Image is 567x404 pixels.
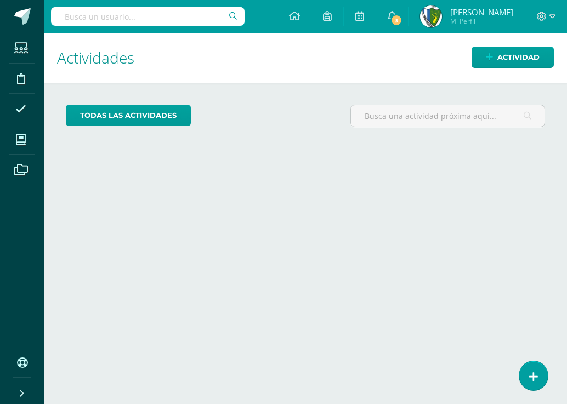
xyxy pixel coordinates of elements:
input: Busca un usuario... [51,7,245,26]
input: Busca una actividad próxima aquí... [351,105,545,127]
h1: Actividades [57,33,554,83]
span: Actividad [497,47,540,67]
span: [PERSON_NAME] [450,7,513,18]
a: Actividad [472,47,554,68]
img: 09cda7a8f8a612387b01df24d4d5f603.png [420,5,442,27]
a: todas las Actividades [66,105,191,126]
span: Mi Perfil [450,16,513,26]
span: 3 [390,14,402,26]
